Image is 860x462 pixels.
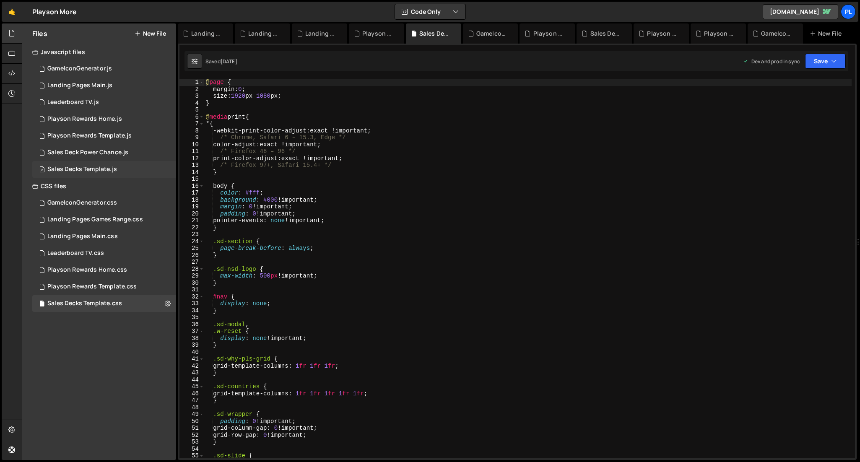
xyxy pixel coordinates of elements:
div: 42 [179,363,204,370]
div: 47 [179,397,204,404]
div: 7 [179,120,204,127]
a: [DOMAIN_NAME] [763,4,838,19]
div: Playson Rewards Home.js [47,115,122,123]
div: Sales Deck Power Chance.js [590,29,622,38]
div: [DATE] [221,58,237,65]
div: Leaderboard TV.css [47,249,104,257]
div: 19 [179,203,204,210]
div: 15074/39404.js [32,94,176,111]
div: Sales Deck Power Chance.js [47,149,128,156]
div: 15074/39403.js [32,111,176,127]
div: 54 [179,446,204,453]
div: 14 [179,169,204,176]
div: 16 [179,183,204,190]
div: 48 [179,404,204,411]
div: GameIconGenerator.css [47,199,117,207]
div: Playson Rewards Template.js [47,132,132,140]
div: 4 [179,100,204,107]
div: 15 [179,176,204,183]
div: Landing Pages Main.css [47,233,118,240]
div: 29 [179,273,204,280]
div: 15074/39398.css [32,295,176,312]
div: Landing Pages Main.js [305,29,337,38]
a: 🤙 [2,2,22,22]
div: 32 [179,293,204,301]
div: 38 [179,335,204,342]
button: Save [805,54,846,69]
div: 9 [179,134,204,141]
div: 36 [179,321,204,328]
div: New File [810,29,845,38]
div: 2 [179,86,204,93]
div: 52 [179,432,204,439]
div: 15074/39397.js [32,127,176,144]
div: 45 [179,383,204,390]
div: Playson Rewards Template.css [47,283,137,291]
div: 30 [179,280,204,287]
div: 53 [179,439,204,446]
div: Saved [205,58,237,65]
div: 15074/39399.js [32,161,176,178]
div: 44 [179,376,204,384]
h2: Files [32,29,47,38]
a: pl [841,4,856,19]
div: 26 [179,252,204,259]
div: 27 [179,259,204,266]
div: 40 [179,349,204,356]
span: 2 [39,167,44,174]
div: GameIconGenerator.js [47,65,112,73]
div: 51 [179,425,204,432]
div: 50 [179,418,204,425]
button: Code Only [395,4,465,19]
div: 41 [179,356,204,363]
div: 15074/40743.js [32,144,176,161]
div: 15074/39396.css [32,278,176,295]
div: 18 [179,197,204,204]
div: 15074/39395.js [32,77,176,94]
div: 15074/39401.css [32,211,176,228]
div: 33 [179,300,204,307]
div: Landing Pages Games Range.css [191,29,223,38]
div: Playson Rewards Home.css [362,29,394,38]
div: 23 [179,231,204,238]
div: 21 [179,217,204,224]
div: Landing Pages Main.js [47,82,112,89]
div: Javascript files [22,44,176,60]
div: 17 [179,189,204,197]
div: 5 [179,106,204,114]
div: 8 [179,127,204,135]
div: 55 [179,452,204,459]
div: 31 [179,286,204,293]
div: Playson Rewards Template.css [533,29,565,38]
div: Playson Rewards Template.js [647,29,679,38]
div: 37 [179,328,204,335]
div: 15074/40030.js [32,60,176,77]
div: Landing Pages Games Range.css [47,216,143,223]
div: Landing Pages Main.css [248,29,280,38]
div: 3 [179,93,204,100]
div: 13 [179,162,204,169]
div: GameIconGenerator.js [761,29,793,38]
div: 15074/39402.css [32,262,176,278]
div: Playson More [32,7,77,17]
div: 6 [179,114,204,121]
div: Sales Decks Template.js [47,166,117,173]
div: CSS files [22,178,176,195]
div: 39 [179,342,204,349]
div: 35 [179,314,204,321]
div: Leaderboard TV.js [47,99,99,106]
div: 24 [179,238,204,245]
div: 46 [179,390,204,397]
div: Sales Decks Template.css [419,29,451,38]
div: 43 [179,369,204,376]
div: 49 [179,411,204,418]
div: 10 [179,141,204,148]
button: New File [135,30,166,37]
div: 15074/39400.css [32,228,176,245]
div: 28 [179,266,204,273]
div: Playson Rewards Home.css [47,266,127,274]
div: Sales Decks Template.css [47,300,122,307]
div: 11 [179,148,204,155]
div: Dev and prod in sync [743,58,800,65]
